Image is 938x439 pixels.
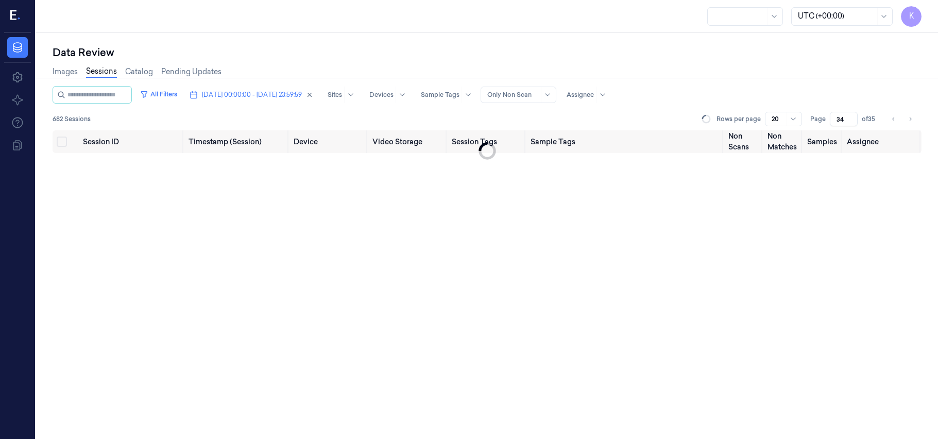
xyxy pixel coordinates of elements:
[803,130,843,153] th: Samples
[368,130,447,153] th: Video Storage
[161,66,221,77] a: Pending Updates
[184,130,289,153] th: Timestamp (Session)
[53,114,91,124] span: 682 Sessions
[843,130,922,153] th: Assignee
[903,112,917,126] button: Go to next page
[86,66,117,78] a: Sessions
[763,130,803,153] th: Non Matches
[901,6,922,27] button: K
[136,86,181,103] button: All Filters
[202,90,302,99] span: [DATE] 00:00:00 - [DATE] 23:59:59
[53,45,922,60] div: Data Review
[185,87,317,103] button: [DATE] 00:00:00 - [DATE] 23:59:59
[79,130,184,153] th: Session ID
[448,130,526,153] th: Session Tags
[886,112,901,126] button: Go to previous page
[57,137,67,147] button: Select all
[886,112,917,126] nav: pagination
[53,66,78,77] a: Images
[289,130,368,153] th: Device
[125,66,153,77] a: Catalog
[717,114,761,124] p: Rows per page
[862,114,878,124] span: of 35
[810,114,826,124] span: Page
[724,130,764,153] th: Non Scans
[526,130,724,153] th: Sample Tags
